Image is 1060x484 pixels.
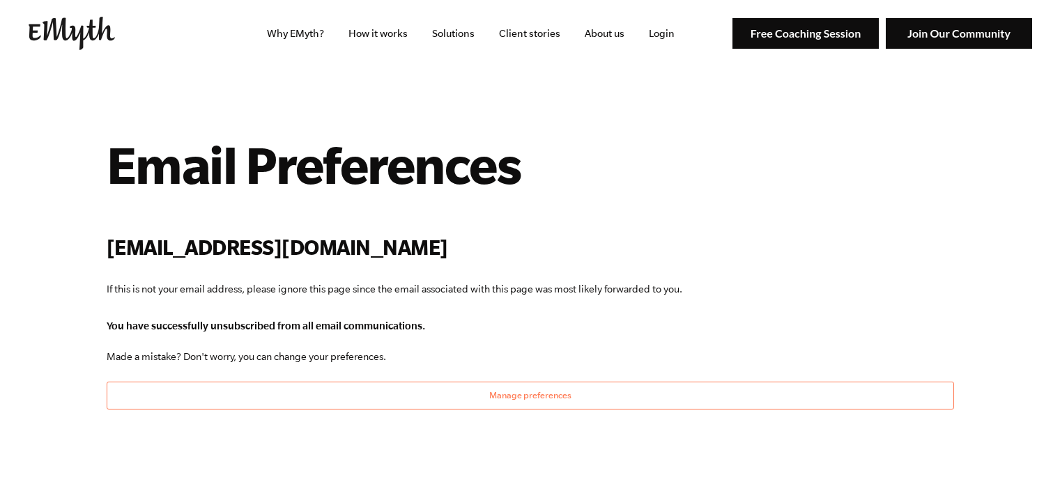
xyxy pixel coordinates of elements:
[107,233,954,263] h2: [EMAIL_ADDRESS][DOMAIN_NAME]
[107,382,954,409] button: Manage preferences
[107,348,954,365] p: Made a mistake? Don't worry, you can change your preferences.
[107,320,954,331] div: You have successfully unsubscribed from all email communications.
[107,134,954,195] h1: Email Preferences
[29,17,115,50] img: EMyth
[732,18,879,49] img: Free Coaching Session
[886,18,1032,49] img: Join Our Community
[107,281,954,297] p: If this is not your email address, please ignore this page since the email associated with this p...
